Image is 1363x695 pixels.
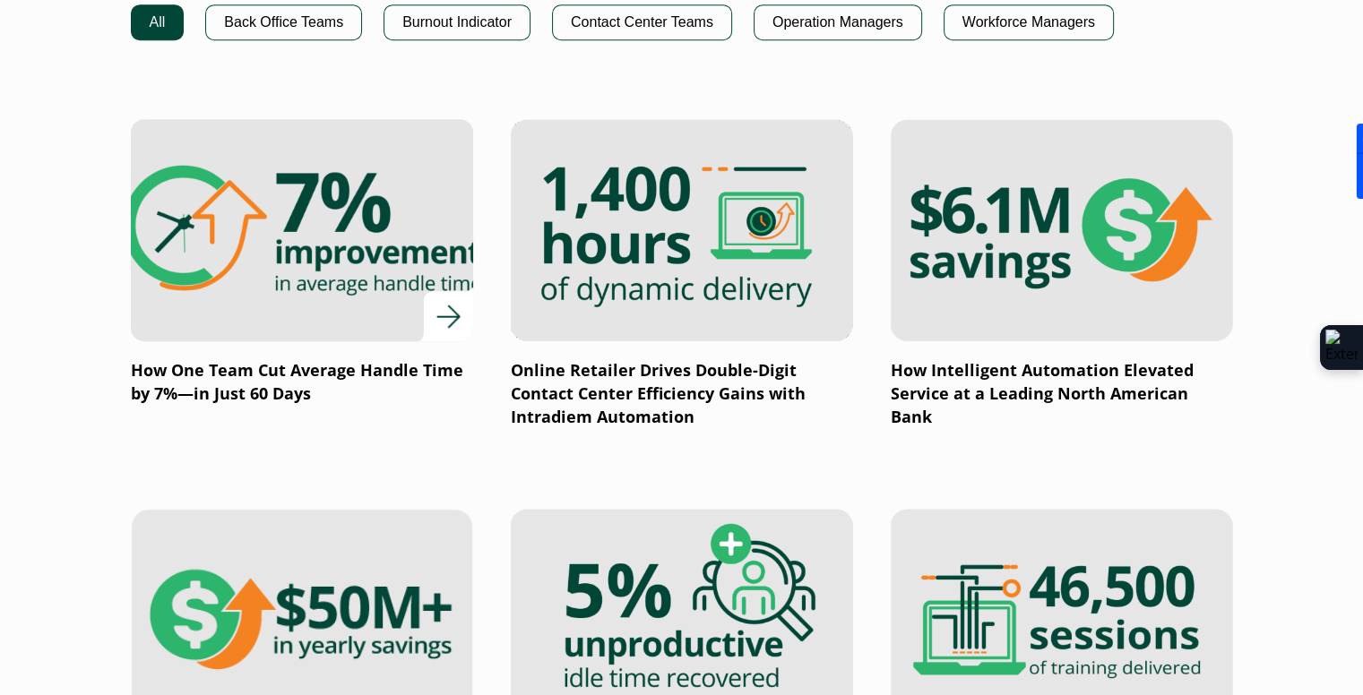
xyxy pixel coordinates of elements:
[891,359,1233,429] p: How Intelligent Automation Elevated Service at a Leading North American Bank
[131,119,473,406] a: How One Team Cut Average Handle Time by 7%—in Just 60 Days
[891,119,1233,429] a: How Intelligent Automation Elevated Service at a Leading North American Bank
[944,4,1114,40] button: Workforce Managers
[511,119,853,429] a: Online Retailer Drives Double-Digit Contact Center Efficiency Gains with Intradiem Automation
[1325,330,1358,365] img: Extension Icon
[511,359,853,429] p: Online Retailer Drives Double-Digit Contact Center Efficiency Gains with Intradiem Automation
[754,4,922,40] button: Operation Managers
[131,359,473,406] p: How One Team Cut Average Handle Time by 7%—in Just 60 Days
[131,4,185,40] button: All
[384,4,531,40] button: Burnout Indicator
[205,4,362,40] button: Back Office Teams
[552,4,732,40] button: Contact Center Teams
